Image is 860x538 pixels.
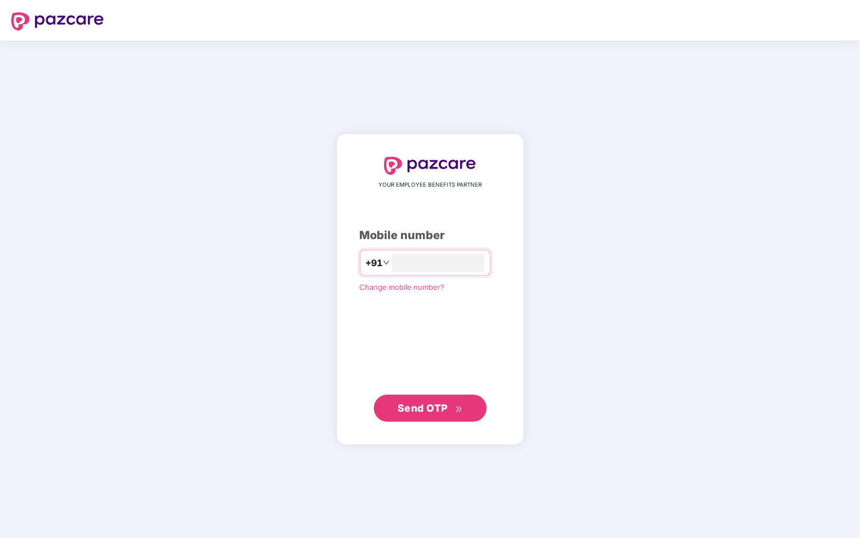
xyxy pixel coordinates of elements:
div: Mobile number [360,227,501,244]
span: down [383,259,390,266]
span: YOUR EMPLOYEE BENEFITS PARTNER [378,180,482,189]
span: +91 [366,256,383,270]
img: logo [11,12,104,30]
span: Send OTP [398,402,448,414]
img: logo [384,157,477,175]
a: Change mobile number? [360,283,445,292]
button: Send OTPdouble-right [374,395,487,422]
span: double-right [455,405,462,413]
